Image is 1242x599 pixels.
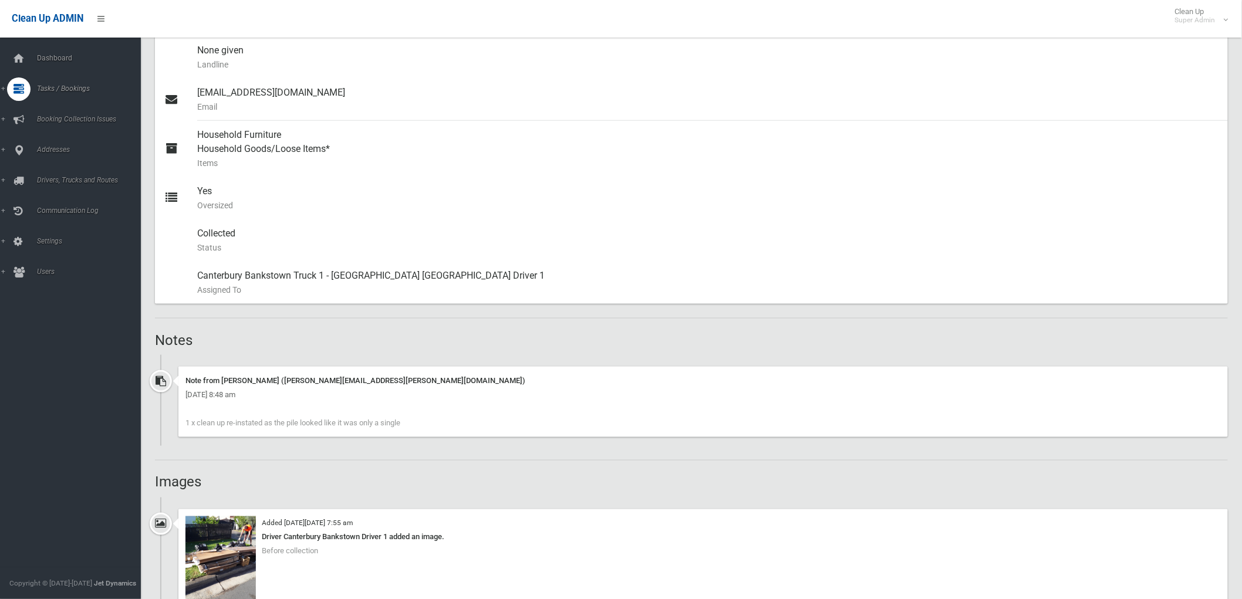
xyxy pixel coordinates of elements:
span: 1 x clean up re-instated as the pile looked like it was only a single [185,418,400,427]
strong: Jet Dynamics [94,579,136,587]
span: Clean Up ADMIN [12,13,83,24]
small: Items [197,156,1219,170]
small: Oversized [197,198,1219,212]
div: [DATE] 8:48 am [185,388,1221,402]
h2: Images [155,475,1228,490]
span: Tasks / Bookings [33,84,151,93]
div: Yes [197,177,1219,219]
div: Household Furniture Household Goods/Loose Items* [197,121,1219,177]
span: Booking Collection Issues [33,115,151,123]
span: Addresses [33,145,151,154]
small: Added [DATE][DATE] 7:55 am [262,519,353,527]
div: Driver Canterbury Bankstown Driver 1 added an image. [185,530,1221,544]
span: Before collection [262,547,318,556]
span: Communication Log [33,207,151,215]
small: Assigned To [197,283,1219,297]
span: Drivers, Trucks and Routes [33,176,151,184]
div: Note from [PERSON_NAME] ([PERSON_NAME][EMAIL_ADDRESS][PERSON_NAME][DOMAIN_NAME]) [185,374,1221,388]
h2: Notes [155,333,1228,348]
a: [EMAIL_ADDRESS][DOMAIN_NAME]Email [155,79,1228,121]
span: Dashboard [33,54,151,62]
small: Email [197,100,1219,114]
div: Canterbury Bankstown Truck 1 - [GEOGRAPHIC_DATA] [GEOGRAPHIC_DATA] Driver 1 [197,262,1219,304]
small: Landline [197,57,1219,72]
small: Status [197,241,1219,255]
span: Settings [33,237,151,245]
span: Copyright © [DATE]-[DATE] [9,579,92,587]
span: Users [33,268,151,276]
div: [EMAIL_ADDRESS][DOMAIN_NAME] [197,79,1219,121]
span: Clean Up [1169,7,1227,25]
small: Super Admin [1175,16,1216,25]
div: None given [197,36,1219,79]
div: Collected [197,219,1219,262]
